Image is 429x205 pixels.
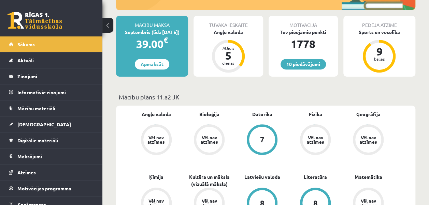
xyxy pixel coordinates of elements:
[9,164,94,180] a: Atzīmes
[199,111,219,118] a: Bioloģija
[116,36,188,52] div: 39.00
[17,105,55,111] span: Mācību materiāli
[147,135,166,144] div: Vēl nav atzīmes
[9,180,94,196] a: Motivācijas programma
[9,100,94,116] a: Mācību materiāli
[342,124,395,156] a: Vēl nav atzīmes
[236,124,289,156] a: 7
[8,12,62,29] a: Rīgas 1. Tālmācības vidusskola
[135,59,169,69] a: Apmaksāt
[9,84,94,100] a: Informatīvie ziņojumi
[269,29,338,36] div: Tev pieejamie punkti
[269,16,338,29] div: Motivācija
[17,121,71,127] span: [DEMOGRAPHIC_DATA]
[289,124,342,156] a: Vēl nav atzīmes
[9,68,94,84] a: Ziņojumi
[149,173,163,180] a: Ķīmija
[260,136,264,143] div: 7
[17,57,34,63] span: Aktuāli
[116,16,188,29] div: Mācību maksa
[218,46,239,50] div: Atlicis
[369,46,389,57] div: 9
[183,173,235,188] a: Kultūra un māksla (vizuālā māksla)
[17,84,94,100] legend: Informatīvie ziņojumi
[343,29,415,74] a: Sports un veselība 9 balles
[244,173,280,180] a: Latviešu valoda
[200,135,219,144] div: Vēl nav atzīmes
[218,61,239,65] div: dienas
[359,135,378,144] div: Vēl nav atzīmes
[355,173,382,180] a: Matemātika
[9,36,94,52] a: Sākums
[17,68,94,84] legend: Ziņojumi
[356,111,381,118] a: Ģeogrāfija
[9,148,94,164] a: Maksājumi
[194,29,263,36] div: Angļu valoda
[9,132,94,148] a: Digitālie materiāli
[369,57,389,61] div: balles
[142,111,171,118] a: Angļu valoda
[163,35,168,45] span: €
[281,59,326,69] a: 10 piedāvājumi
[17,185,71,191] span: Motivācijas programma
[17,169,36,175] span: Atzīmes
[306,135,325,144] div: Vēl nav atzīmes
[343,16,415,29] div: Pēdējā atzīme
[116,29,188,36] div: Septembris (līdz [DATE])
[17,148,94,164] legend: Maksājumi
[183,124,235,156] a: Vēl nav atzīmes
[194,16,263,29] div: Tuvākā ieskaite
[9,116,94,132] a: [DEMOGRAPHIC_DATA]
[17,41,35,47] span: Sākums
[130,124,183,156] a: Vēl nav atzīmes
[252,111,272,118] a: Datorika
[17,137,58,143] span: Digitālie materiāli
[269,36,338,52] div: 1778
[343,29,415,36] div: Sports un veselība
[119,92,413,101] p: Mācību plāns 11.a2 JK
[309,111,322,118] a: Fizika
[218,50,239,61] div: 5
[304,173,327,180] a: Literatūra
[9,52,94,68] a: Aktuāli
[194,29,263,74] a: Angļu valoda Atlicis 5 dienas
